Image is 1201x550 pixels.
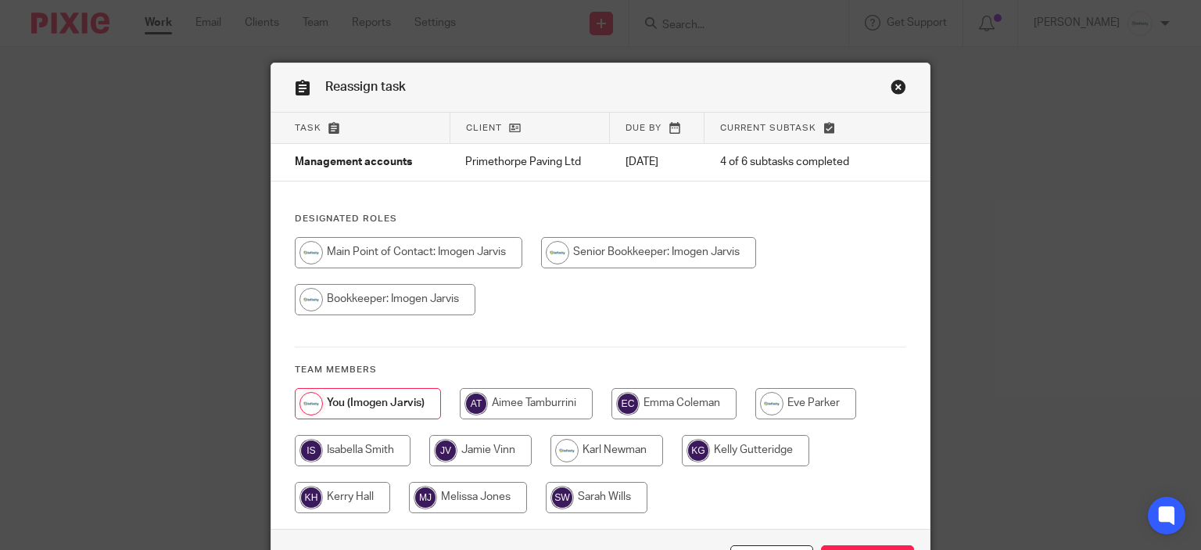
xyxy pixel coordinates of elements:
[720,124,816,132] span: Current subtask
[295,124,321,132] span: Task
[325,81,406,93] span: Reassign task
[295,364,907,376] h4: Team members
[891,79,906,100] a: Close this dialog window
[295,157,412,168] span: Management accounts
[704,144,879,182] td: 4 of 6 subtasks completed
[466,124,502,132] span: Client
[626,154,689,170] p: [DATE]
[465,154,594,170] p: Primethorpe Paving Ltd
[295,213,907,225] h4: Designated Roles
[626,124,661,132] span: Due by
